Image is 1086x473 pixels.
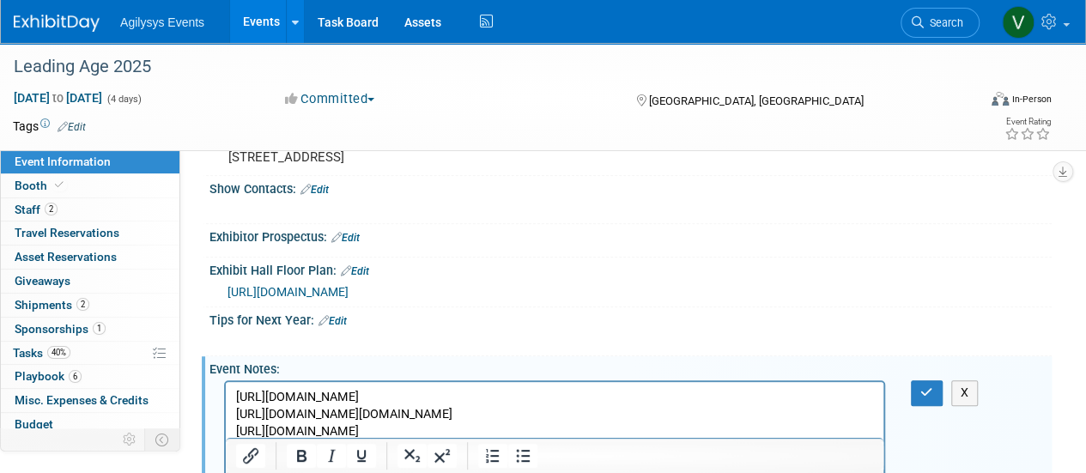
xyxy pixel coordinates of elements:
span: 1 [93,322,106,335]
span: 2 [76,298,89,311]
a: Asset Reservations [1,246,179,269]
a: Edit [319,315,347,327]
div: Leading Age 2025 [8,52,963,82]
span: Event Information [15,155,111,168]
a: [URL][DOMAIN_NAME] [228,285,349,299]
span: Giveaways [15,274,70,288]
span: Tasks [13,346,70,360]
button: Superscript [428,444,457,468]
div: In-Person [1011,93,1052,106]
button: Numbered list [478,444,507,468]
a: Tasks40% [1,342,179,365]
button: Italic [317,444,346,468]
button: Subscript [397,444,427,468]
img: ExhibitDay [14,15,100,32]
span: Shipments [15,298,89,312]
span: Sponsorships [15,322,106,336]
a: Edit [58,121,86,133]
span: Playbook [15,369,82,383]
button: Bullet list [508,444,537,468]
span: Asset Reservations [15,250,117,264]
div: Exhibit Hall Floor Plan: [209,258,1052,280]
a: Budget [1,413,179,436]
td: Personalize Event Tab Strip [115,428,145,451]
span: Search [924,16,963,29]
a: Edit [300,184,329,196]
i: Booth reservation complete [55,180,64,190]
span: Booth [15,179,67,192]
span: [DATE] [DATE] [13,90,103,106]
a: Edit [341,265,369,277]
a: Search [901,8,980,38]
div: Event Format [900,89,1052,115]
td: Toggle Event Tabs [145,428,180,451]
button: Underline [347,444,376,468]
div: Tips for Next Year: [209,307,1052,330]
a: Staff2 [1,198,179,221]
a: Giveaways [1,270,179,293]
span: Agilysys Events [120,15,204,29]
button: Insert/edit link [236,444,265,468]
span: Travel Reservations [15,226,119,240]
span: 40% [47,346,70,359]
span: [GEOGRAPHIC_DATA], [GEOGRAPHIC_DATA] [648,94,863,107]
button: Bold [287,444,316,468]
a: Playbook6 [1,365,179,388]
a: Shipments2 [1,294,179,317]
a: Edit [331,232,360,244]
a: Event Information [1,150,179,173]
img: Format-Inperson.png [992,92,1009,106]
span: Staff [15,203,58,216]
span: Budget [15,417,53,431]
div: Show Contacts: [209,176,1052,198]
div: Exhibitor Prospectus: [209,224,1052,246]
img: Vaitiare Munoz [1002,6,1034,39]
button: X [951,380,979,405]
div: Event Rating [1004,118,1051,126]
td: Tags [13,118,86,135]
span: 2 [45,203,58,215]
div: Event Notes: [209,356,1052,378]
span: to [50,91,66,105]
a: Travel Reservations [1,221,179,245]
span: 6 [69,370,82,383]
a: Booth [1,174,179,197]
button: Committed [279,90,381,108]
span: Misc. Expenses & Credits [15,393,149,407]
span: (4 days) [106,94,142,105]
a: Sponsorships1 [1,318,179,341]
a: Misc. Expenses & Credits [1,389,179,412]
